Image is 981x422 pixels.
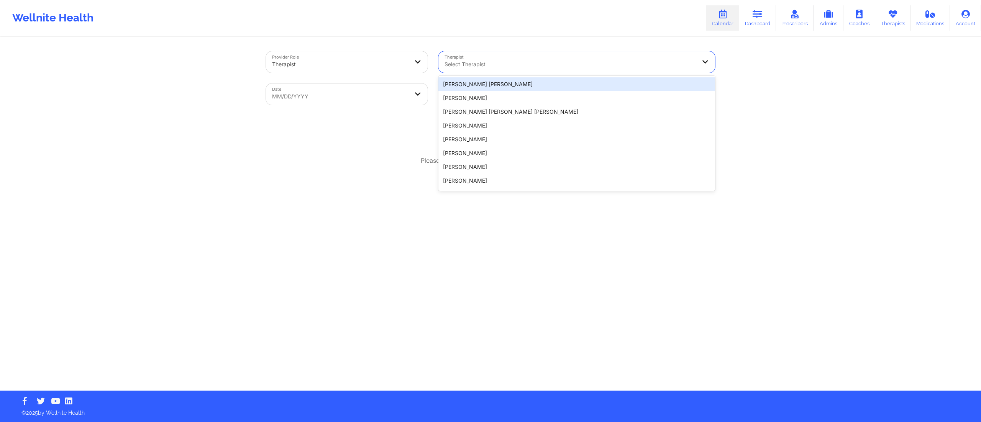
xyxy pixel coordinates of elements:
[438,105,715,119] div: [PERSON_NAME] [PERSON_NAME] [PERSON_NAME]
[438,132,715,146] div: [PERSON_NAME]
[272,56,408,73] div: Therapist
[438,91,715,105] div: [PERSON_NAME]
[421,156,561,165] p: Please select a date range to view appointments
[739,5,776,31] a: Dashboard
[706,5,739,31] a: Calendar
[438,146,715,160] div: [PERSON_NAME]
[911,5,950,31] a: Medications
[438,174,715,188] div: [PERSON_NAME]
[16,404,965,417] p: © 2025 by Wellnite Health
[776,5,814,31] a: Prescribers
[438,119,715,132] div: [PERSON_NAME]
[438,188,715,201] div: [PERSON_NAME]
[875,5,911,31] a: Therapists
[950,5,981,31] a: Account
[438,160,715,174] div: [PERSON_NAME]
[843,5,875,31] a: Coaches
[814,5,843,31] a: Admins
[438,77,715,91] div: [PERSON_NAME] [PERSON_NAME]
